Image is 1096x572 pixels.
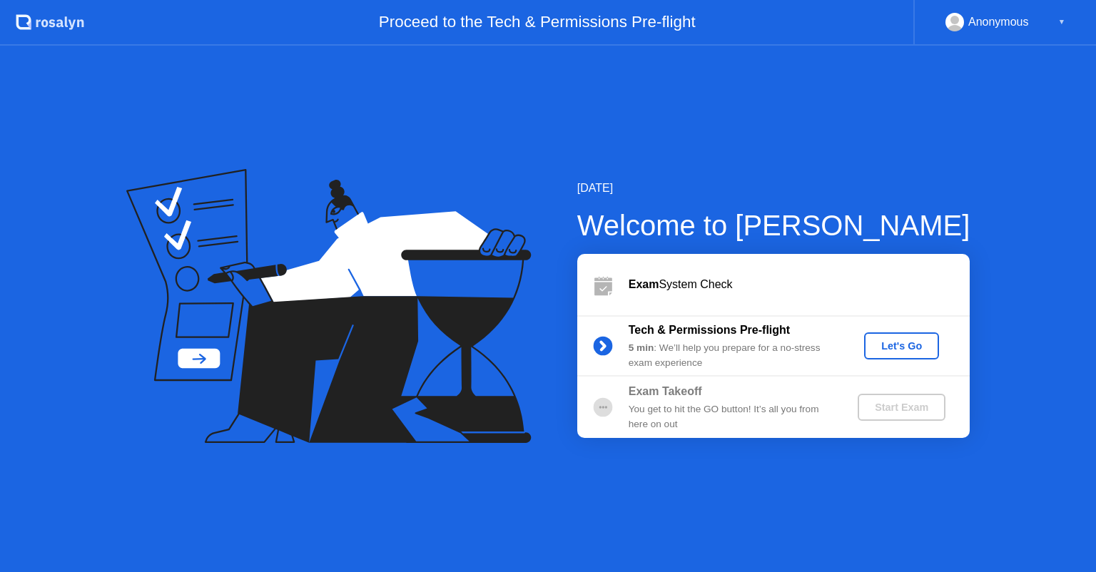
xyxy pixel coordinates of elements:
[577,180,970,197] div: [DATE]
[858,394,945,421] button: Start Exam
[629,341,834,370] div: : We’ll help you prepare for a no-stress exam experience
[629,385,702,397] b: Exam Takeoff
[577,204,970,247] div: Welcome to [PERSON_NAME]
[863,402,940,413] div: Start Exam
[1058,13,1065,31] div: ▼
[629,342,654,353] b: 5 min
[870,340,933,352] div: Let's Go
[864,332,939,359] button: Let's Go
[629,276,970,293] div: System Check
[968,13,1029,31] div: Anonymous
[629,278,659,290] b: Exam
[629,324,790,336] b: Tech & Permissions Pre-flight
[629,402,834,431] div: You get to hit the GO button! It’s all you from here on out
